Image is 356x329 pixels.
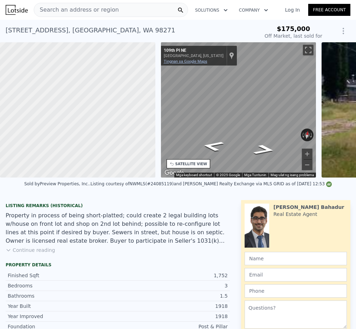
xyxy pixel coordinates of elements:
[336,24,350,38] button: Show Options
[161,42,316,178] div: Mapa
[176,173,212,178] button: Mga keyboard shortcut
[118,313,228,320] div: 1918
[24,181,91,186] div: Sold by Preview Properties, Inc. .
[273,204,344,211] div: [PERSON_NAME] Bahadur
[6,211,230,245] div: Property in process of being short-platted; could create 2 legal building lots w/house on front l...
[6,203,230,209] div: Listing Remarks (Historical)
[245,252,347,265] input: Name
[233,4,274,17] button: Company
[6,5,28,15] img: Lotside
[8,272,118,279] div: Finished Sqft
[6,247,55,254] button: Continue reading
[303,45,313,55] button: I-toggle ang fullscreen view
[273,211,317,218] div: Real Estate Agent
[6,262,230,268] div: Property details
[245,268,347,281] input: Email
[164,48,224,54] div: 109th Pl NE
[164,54,224,58] div: [GEOGRAPHIC_DATA], [US_STATE]
[163,168,186,178] a: Buksan ang lugar na ito sa Google Maps (magbubukas ng bagong window)
[189,4,233,17] button: Solutions
[244,142,284,157] path: Magpasilangan, 109th Pl NE
[301,129,305,141] button: I-rotate pa-counterclockwise
[8,282,118,289] div: Bedrooms
[118,292,228,299] div: 1.5
[8,313,118,320] div: Year Improved
[310,129,314,141] button: I-rotate pa-clockwise
[277,25,310,32] span: $175,000
[161,42,316,178] div: Street View
[118,303,228,310] div: 1918
[163,168,186,178] img: Google
[302,149,312,159] button: Mag-zoom in
[193,138,233,154] path: Magpakanluran, 109th Pl NE
[244,173,266,177] a: Mga Tuntunin (bubukas sa bagong tab)
[118,282,228,289] div: 3
[6,25,175,35] div: [STREET_ADDRESS] , [GEOGRAPHIC_DATA] , WA 98271
[308,4,350,16] a: Free Account
[229,52,234,60] a: Ipakita ang lokasyon sa mapa
[216,173,240,177] span: © 2025 Google
[118,272,228,279] div: 1,752
[8,292,118,299] div: Bathrooms
[303,128,311,142] button: I-reset ang view
[277,6,308,13] a: Log In
[175,161,207,167] div: SATELLITE VIEW
[265,32,322,39] div: Off Market, last sold for
[91,181,332,186] div: Listing courtesy of NWMLS (#24085119) and [PERSON_NAME] Realty Exchange via MLS GRID as of [DATE]...
[164,59,207,64] a: Tingnan sa Google Maps
[271,173,314,177] a: Mag-ulat ng isang problema
[302,160,312,170] button: Mag-zoom out
[326,181,332,187] img: NWMLS Logo
[245,284,347,298] input: Phone
[8,303,118,310] div: Year Built
[34,6,119,14] span: Search an address or region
